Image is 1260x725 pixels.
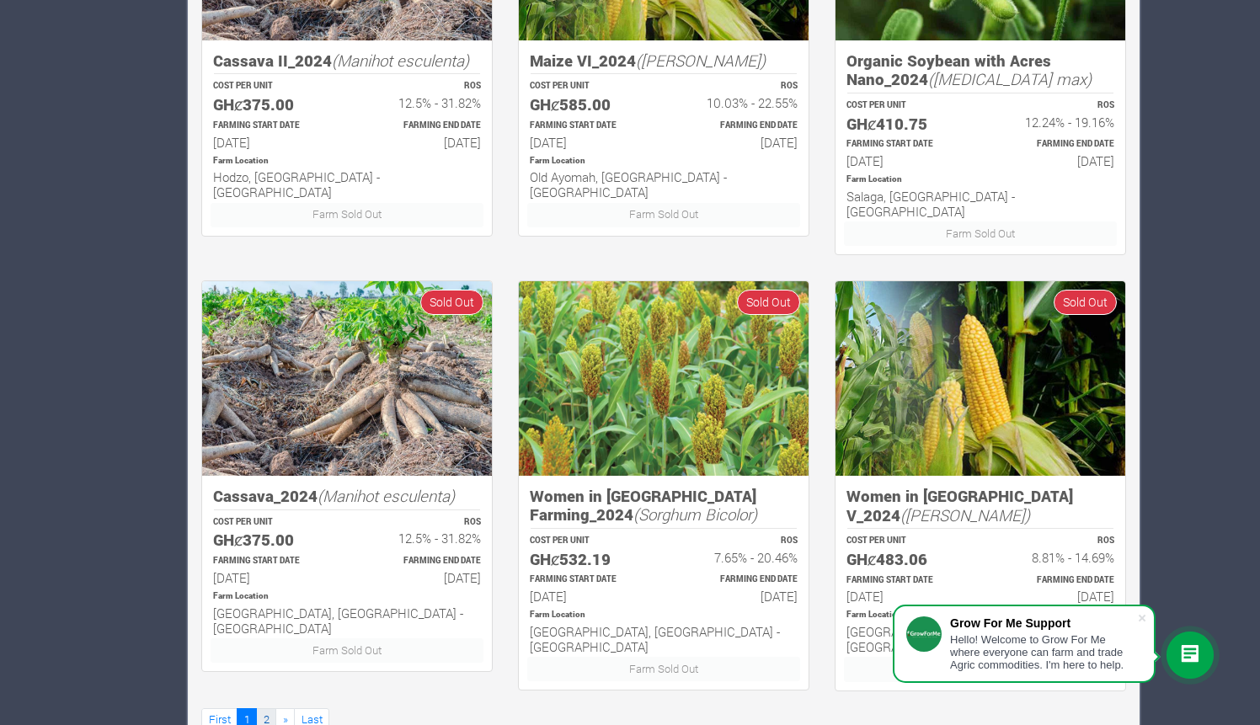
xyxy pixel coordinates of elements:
h5: Women in [GEOGRAPHIC_DATA] V_2024 [846,487,1114,525]
p: Location of Farm [846,609,1114,621]
i: (Manihot esculenta) [332,50,469,71]
h6: 10.03% - 22.55% [679,95,798,110]
h6: Hodzo, [GEOGRAPHIC_DATA] - [GEOGRAPHIC_DATA] [213,169,481,200]
p: Location of Farm [213,590,481,603]
div: Grow For Me Support [950,616,1137,630]
p: ROS [362,516,481,529]
h6: 12.5% - 31.82% [362,95,481,110]
h5: Cassava II_2024 [213,51,481,71]
p: Location of Farm [530,155,798,168]
h6: Salaga, [GEOGRAPHIC_DATA] - [GEOGRAPHIC_DATA] [846,189,1114,219]
h6: [DATE] [679,135,798,150]
p: COST PER UNIT [213,516,332,529]
span: Sold Out [420,290,483,314]
h6: [DATE] [996,589,1114,604]
h6: [DATE] [213,135,332,150]
p: COST PER UNIT [846,535,965,547]
h5: GHȼ375.00 [213,530,332,550]
p: Estimated Farming Start Date [213,555,332,568]
h6: [DATE] [846,589,965,604]
h5: GHȼ585.00 [530,95,649,115]
i: (Manihot esculenta) [318,485,455,506]
p: COST PER UNIT [846,99,965,112]
h6: [GEOGRAPHIC_DATA], [GEOGRAPHIC_DATA] - [GEOGRAPHIC_DATA] [530,624,798,654]
h6: [DATE] [996,153,1114,168]
h6: 8.81% - 14.69% [996,550,1114,565]
p: COST PER UNIT [530,80,649,93]
img: growforme image [836,281,1125,476]
i: ([PERSON_NAME]) [900,504,1030,525]
p: ROS [679,80,798,93]
p: ROS [996,535,1114,547]
p: ROS [679,535,798,547]
p: Estimated Farming End Date [362,555,481,568]
h5: GHȼ410.75 [846,115,965,134]
p: Estimated Farming End Date [679,573,798,586]
p: Location of Farm [530,609,798,621]
p: Estimated Farming Start Date [530,573,649,586]
p: Location of Farm [213,155,481,168]
p: Estimated Farming End Date [996,138,1114,151]
h5: Women in [GEOGRAPHIC_DATA] Farming_2024 [530,487,798,525]
h5: Maize VI_2024 [530,51,798,71]
h6: 7.65% - 20.46% [679,550,798,565]
p: Estimated Farming End Date [996,574,1114,587]
div: Hello! Welcome to Grow For Me where everyone can farm and trade Agric commodities. I'm here to help. [950,633,1137,671]
p: ROS [996,99,1114,112]
h5: GHȼ375.00 [213,95,332,115]
p: COST PER UNIT [530,535,649,547]
h6: 12.24% - 19.16% [996,115,1114,130]
h5: Organic Soybean with Acres Nano_2024 [846,51,1114,89]
h6: [DATE] [213,570,332,585]
h6: [GEOGRAPHIC_DATA], [GEOGRAPHIC_DATA] - [GEOGRAPHIC_DATA] [846,624,1114,654]
p: Estimated Farming End Date [362,120,481,132]
p: Location of Farm [846,173,1114,186]
p: Estimated Farming Start Date [846,574,965,587]
p: Estimated Farming Start Date [846,138,965,151]
h6: [DATE] [362,570,481,585]
h5: GHȼ483.06 [846,550,965,569]
span: Sold Out [737,290,800,314]
h5: GHȼ532.19 [530,550,649,569]
h6: [DATE] [362,135,481,150]
i: ([PERSON_NAME]) [636,50,766,71]
h6: [DATE] [679,589,798,604]
p: Estimated Farming Start Date [213,120,332,132]
img: growforme image [202,281,492,476]
h5: Cassava_2024 [213,487,481,506]
p: COST PER UNIT [213,80,332,93]
h6: [DATE] [846,153,965,168]
i: ([MEDICAL_DATA] max) [928,68,1092,89]
p: ROS [362,80,481,93]
img: growforme image [519,281,809,475]
h6: [GEOGRAPHIC_DATA], [GEOGRAPHIC_DATA] - [GEOGRAPHIC_DATA] [213,605,481,636]
h6: [DATE] [530,589,649,604]
h6: Old Ayomah, [GEOGRAPHIC_DATA] - [GEOGRAPHIC_DATA] [530,169,798,200]
span: Sold Out [1054,290,1117,314]
h6: 12.5% - 31.82% [362,530,481,546]
i: (Sorghum Bicolor) [633,504,757,525]
p: Estimated Farming Start Date [530,120,649,132]
p: Estimated Farming End Date [679,120,798,132]
h6: [DATE] [530,135,649,150]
